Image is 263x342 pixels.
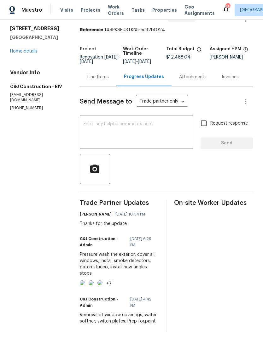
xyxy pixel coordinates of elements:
span: [DATE] 4:42 PM [130,296,155,309]
span: Geo Assignments [184,4,215,16]
span: - [123,59,151,64]
span: [DATE] 10:04 PM [115,211,145,217]
div: Attachments [179,74,207,80]
h5: Total Budget [166,47,195,51]
p: [PHONE_NUMBER] [10,105,65,111]
h5: Assigned HPM [210,47,241,51]
h5: C&J Construction - RIV [10,83,65,90]
div: Removal of window coverings, water softner, switch plates. Prep for.paint [80,312,159,324]
p: [EMAIL_ADDRESS][DOMAIN_NAME] [10,92,65,103]
span: The hpm assigned to this work order. [243,47,248,55]
span: Visits [60,7,73,13]
div: [PERSON_NAME] [210,55,253,59]
span: On-site Worker Updates [174,200,253,206]
div: Invoices [222,74,239,80]
h6: C&J Construction - Admin [80,236,126,248]
span: [DATE] [138,59,151,64]
span: [DATE] [80,59,93,64]
div: +7 [106,281,112,287]
h5: Work Order Timeline [123,47,166,56]
div: Pressure wash the exterior, cover all windows, install smoke detectors, patch stucco, install new... [80,251,159,277]
div: 14SPKSF03TKN5-ec82bf024 [80,27,253,33]
span: The total cost of line items that have been proposed by Opendoor. This sum includes line items th... [196,47,202,55]
h6: C&J Construction - Admin [80,296,126,309]
span: Tasks [131,8,145,12]
div: Progress Updates [124,74,164,80]
span: $12,468.04 [166,55,190,59]
span: [DATE] 6:29 PM [130,236,155,248]
b: Reference: [80,28,103,32]
span: Projects [81,7,100,13]
h6: [PERSON_NAME] [80,211,112,217]
span: Trade Partner Updates [80,200,159,206]
h2: [STREET_ADDRESS] [10,25,65,32]
a: Home details [10,49,38,53]
h4: Vendor Info [10,70,65,76]
span: Work Orders [108,4,124,16]
div: Thanks for the update [80,221,149,227]
span: Send Message to [80,98,132,105]
div: 15 [225,4,230,10]
span: Properties [152,7,177,13]
span: Request response [210,120,248,127]
span: - [80,55,119,64]
span: Renovation [80,55,119,64]
h5: Project [80,47,96,51]
span: [DATE] [123,59,136,64]
h5: [GEOGRAPHIC_DATA] [10,34,65,41]
div: Trade partner only [136,97,188,107]
span: [DATE] [104,55,118,59]
div: Line Items [87,74,109,80]
span: Maestro [21,7,42,13]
